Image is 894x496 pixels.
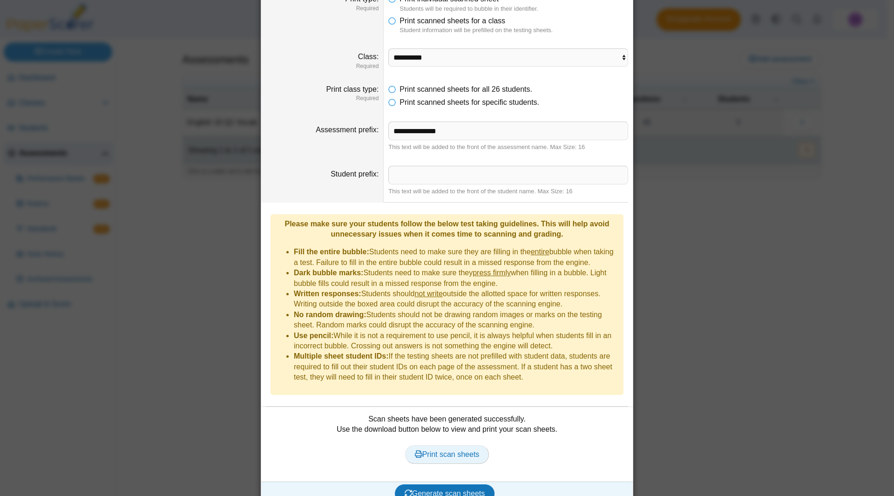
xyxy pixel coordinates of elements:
[294,268,619,289] li: Students need to make sure they when filling in a bubble. Light bubble fills could result in a mi...
[414,290,442,298] u: not write
[294,269,363,277] b: Dark bubble marks:
[473,269,511,277] u: press firmly
[388,187,628,196] div: This text will be added to the front of the student name. Max Size: 16
[294,331,619,352] li: While it is not a requirement to use pencil, it is always helpful when students fill in an incorr...
[294,352,389,360] b: Multiple sheet student IDs:
[531,248,549,256] u: entire
[266,95,379,102] dfn: Required
[294,311,366,319] b: No random drawing:
[294,248,369,256] b: Fill the entire bubble:
[388,143,628,151] div: This text will be added to the front of the assessment name. Max Size: 16
[294,310,619,331] li: Students should not be drawing random images or marks on the testing sheet. Random marks could di...
[415,450,480,458] span: Print scan sheets
[358,53,379,61] label: Class
[266,5,379,13] dfn: Required
[266,414,628,475] div: Scan sheets have been generated successfully. Use the download button below to view and print you...
[294,247,619,268] li: Students need to make sure they are filling in the bubble when taking a test. Failure to fill in ...
[266,62,379,70] dfn: Required
[284,220,609,238] b: Please make sure your students follow the below test taking guidelines. This will help avoid unne...
[294,332,333,340] b: Use pencil:
[400,26,628,34] dfn: Student information will be prefilled on the testing sheets.
[400,98,539,106] span: Print scanned sheets for specific students.
[400,85,532,93] span: Print scanned sheets for all 26 students.
[400,17,505,25] span: Print scanned sheets for a class
[326,85,379,93] label: Print class type
[316,126,379,134] label: Assessment prefix
[294,289,619,310] li: Students should outside the allotted space for written responses. Writing outside the boxed area ...
[294,351,619,382] li: If the testing sheets are not prefilled with student data, students are required to fill out thei...
[331,170,379,178] label: Student prefix
[400,5,628,13] dfn: Students will be required to bubble in their identifier.
[294,290,361,298] b: Written responses:
[405,445,489,464] a: Print scan sheets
